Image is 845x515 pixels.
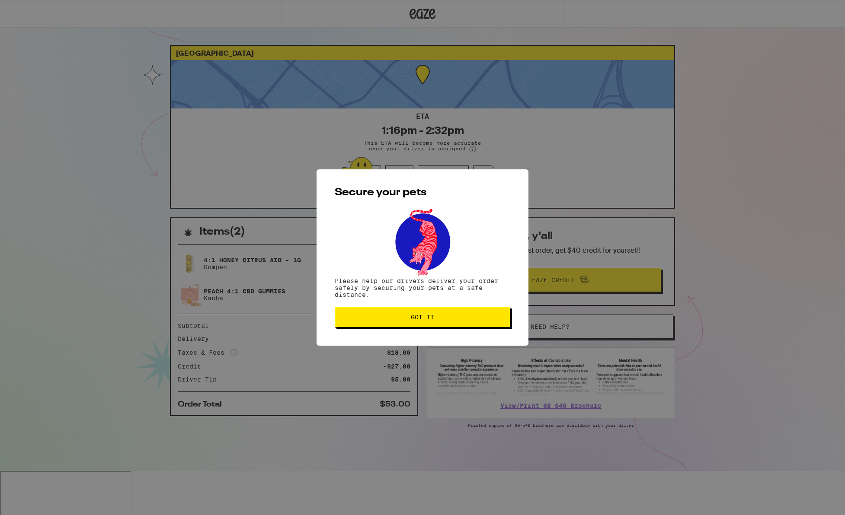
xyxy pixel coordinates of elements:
[5,6,62,13] span: Hi. Need any help?
[335,277,510,298] p: Please help our drivers deliver your order safely by securing your pets at a safe distance.
[387,207,458,277] img: pets
[335,188,510,198] h2: Secure your pets
[335,307,510,327] button: Got it
[411,314,434,320] span: Got it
